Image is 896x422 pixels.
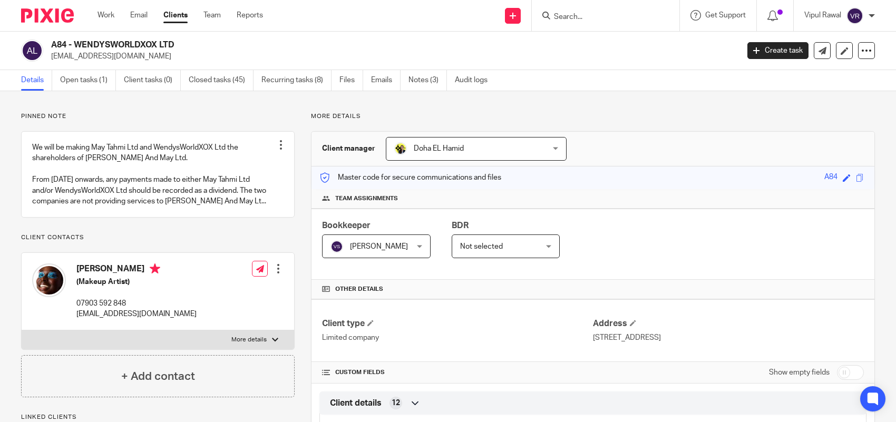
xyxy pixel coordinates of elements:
img: svg%3E [330,240,343,253]
img: svg%3E [846,7,863,24]
a: Team [203,10,221,21]
span: Team assignments [335,194,398,203]
p: [EMAIL_ADDRESS][DOMAIN_NAME] [51,51,732,62]
span: 12 [392,398,400,408]
a: Clients [163,10,188,21]
span: Not selected [460,243,503,250]
label: Show empty fields [769,367,830,378]
p: Linked clients [21,413,295,421]
p: [STREET_ADDRESS] [593,332,864,343]
a: Emails [371,70,401,91]
div: A84 [824,172,837,184]
h2: A84 - WENDYSWORLDXOX LTD [51,40,596,51]
p: Pinned note [21,112,295,121]
a: Files [339,70,363,91]
a: Work [98,10,114,21]
a: Create task [747,42,809,59]
p: Limited company [322,332,593,343]
i: Primary [150,263,160,274]
p: Client contacts [21,233,295,242]
a: Audit logs [455,70,495,91]
span: Doha EL Hamid [414,145,464,152]
p: [EMAIL_ADDRESS][DOMAIN_NAME] [76,309,197,319]
h4: + Add contact [121,368,195,385]
img: Wendy%20Asumadu.jpg [32,263,66,297]
p: More details [231,336,267,344]
span: Bookkeeper [322,221,371,230]
span: Client details [330,398,382,409]
p: Vipul Rawal [804,10,841,21]
a: Reports [237,10,263,21]
h4: Address [593,318,864,329]
h5: (Makeup Artist) [76,277,197,287]
h3: Client manager [322,143,375,154]
img: svg%3E [21,40,43,62]
h4: Client type [322,318,593,329]
span: Get Support [705,12,746,19]
h4: CUSTOM FIELDS [322,368,593,377]
a: Details [21,70,52,91]
a: Notes (3) [408,70,447,91]
p: 07903 592 848 [76,298,197,309]
input: Search [553,13,648,22]
img: Doha-Starbridge.jpg [394,142,407,155]
span: [PERSON_NAME] [350,243,408,250]
a: Open tasks (1) [60,70,116,91]
a: Recurring tasks (8) [261,70,332,91]
a: Closed tasks (45) [189,70,254,91]
span: BDR [452,221,469,230]
span: Other details [335,285,383,293]
p: Master code for secure communications and files [319,172,501,183]
a: Email [130,10,148,21]
p: More details [311,112,875,121]
h4: [PERSON_NAME] [76,263,197,277]
a: Client tasks (0) [124,70,181,91]
img: Pixie [21,8,74,23]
